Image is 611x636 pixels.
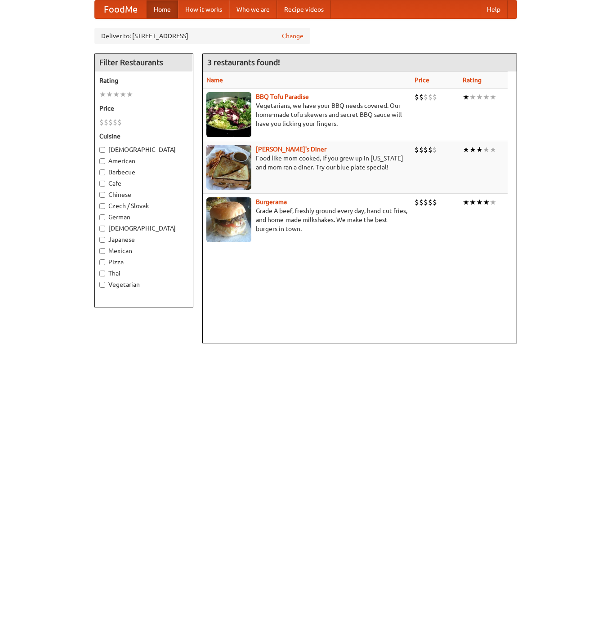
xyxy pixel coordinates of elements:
li: $ [424,92,428,102]
li: ★ [106,89,113,99]
li: $ [424,145,428,155]
li: ★ [463,197,469,207]
a: Burgerama [256,198,287,205]
label: Barbecue [99,168,188,177]
li: $ [419,92,424,102]
input: German [99,214,105,220]
li: $ [433,197,437,207]
li: ★ [469,197,476,207]
input: [DEMOGRAPHIC_DATA] [99,147,105,153]
li: $ [108,117,113,127]
h5: Cuisine [99,132,188,141]
input: [DEMOGRAPHIC_DATA] [99,226,105,231]
input: Cafe [99,181,105,187]
li: $ [117,117,122,127]
h4: Filter Restaurants [95,53,193,71]
li: $ [428,145,433,155]
input: Barbecue [99,169,105,175]
li: ★ [476,145,483,155]
li: $ [424,197,428,207]
p: Grade A beef, freshly ground every day, hand-cut fries, and home-made milkshakes. We make the bes... [206,206,407,233]
li: ★ [469,92,476,102]
li: ★ [469,145,476,155]
a: FoodMe [95,0,147,18]
li: ★ [483,92,490,102]
li: $ [415,92,419,102]
a: Recipe videos [277,0,331,18]
input: Japanese [99,237,105,243]
a: Name [206,76,223,84]
label: Vegetarian [99,280,188,289]
label: Pizza [99,258,188,267]
li: ★ [126,89,133,99]
input: Vegetarian [99,282,105,288]
a: Change [282,31,303,40]
li: ★ [99,89,106,99]
input: Thai [99,271,105,276]
ng-pluralize: 3 restaurants found! [207,58,280,67]
label: German [99,213,188,222]
img: burgerama.jpg [206,197,251,242]
label: Chinese [99,190,188,199]
input: Chinese [99,192,105,198]
li: $ [419,197,424,207]
li: ★ [476,197,483,207]
li: ★ [490,197,496,207]
img: sallys.jpg [206,145,251,190]
li: ★ [483,145,490,155]
a: Price [415,76,429,84]
label: American [99,156,188,165]
li: $ [113,117,117,127]
a: Home [147,0,178,18]
a: BBQ Tofu Paradise [256,93,309,100]
label: [DEMOGRAPHIC_DATA] [99,224,188,233]
a: Rating [463,76,482,84]
input: American [99,158,105,164]
li: $ [419,145,424,155]
label: Czech / Slovak [99,201,188,210]
label: Japanese [99,235,188,244]
p: Food like mom cooked, if you grew up in [US_STATE] and mom ran a diner. Try our blue plate special! [206,154,407,172]
h5: Price [99,104,188,113]
li: $ [415,145,419,155]
li: ★ [463,145,469,155]
li: ★ [490,92,496,102]
a: How it works [178,0,229,18]
li: ★ [463,92,469,102]
li: $ [428,92,433,102]
label: [DEMOGRAPHIC_DATA] [99,145,188,154]
label: Mexican [99,246,188,255]
li: ★ [120,89,126,99]
li: $ [428,197,433,207]
input: Pizza [99,259,105,265]
input: Mexican [99,248,105,254]
h5: Rating [99,76,188,85]
input: Czech / Slovak [99,203,105,209]
a: Help [480,0,508,18]
li: ★ [113,89,120,99]
li: $ [415,197,419,207]
p: Vegetarians, we have your BBQ needs covered. Our home-made tofu skewers and secret BBQ sauce will... [206,101,407,128]
a: [PERSON_NAME]'s Diner [256,146,326,153]
li: ★ [490,145,496,155]
div: Deliver to: [STREET_ADDRESS] [94,28,310,44]
li: $ [433,92,437,102]
label: Cafe [99,179,188,188]
li: $ [99,117,104,127]
li: $ [104,117,108,127]
li: $ [433,145,437,155]
label: Thai [99,269,188,278]
li: ★ [476,92,483,102]
img: tofuparadise.jpg [206,92,251,137]
a: Who we are [229,0,277,18]
li: ★ [483,197,490,207]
